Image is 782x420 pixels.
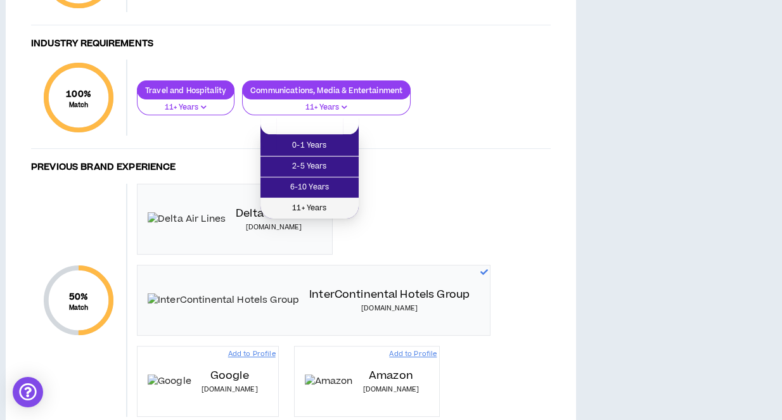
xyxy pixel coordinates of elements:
img: InterContinental Hotels Group [148,293,299,307]
img: Delta Air Lines [148,212,226,226]
img: Amazon [305,374,353,388]
p: Amazon [369,368,413,383]
p: [DOMAIN_NAME] [202,385,258,395]
span: 2-5 Years [268,160,351,174]
small: Match [66,101,91,110]
p: Google [210,368,249,383]
p: [DOMAIN_NAME] [363,385,420,395]
button: 11+ Years [137,91,234,115]
p: InterContinental Hotels Group [309,287,470,302]
img: Google [148,374,191,388]
div: Open Intercom Messenger [13,377,43,407]
p: Travel and Hospitality [138,86,234,95]
p: Add to Profile [228,349,276,359]
small: Match [69,303,89,312]
p: Delta Air Lines [236,206,312,221]
h4: Industry Requirements [31,38,551,50]
p: [DOMAIN_NAME] [246,222,302,232]
span: 6-10 Years [268,181,351,194]
span: 100 % [66,87,91,101]
h4: Previous Brand Experience [31,162,551,174]
button: 11+ Years [242,91,411,115]
span: 50 % [69,290,89,303]
p: Add to Profile [389,349,437,359]
p: [DOMAIN_NAME] [361,303,418,314]
p: 11+ Years [250,102,402,113]
span: 0-1 Years [268,139,351,153]
span: 11+ Years [268,201,351,215]
p: Communications, Media & Entertainment [243,86,410,95]
p: 11+ Years [145,102,226,113]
